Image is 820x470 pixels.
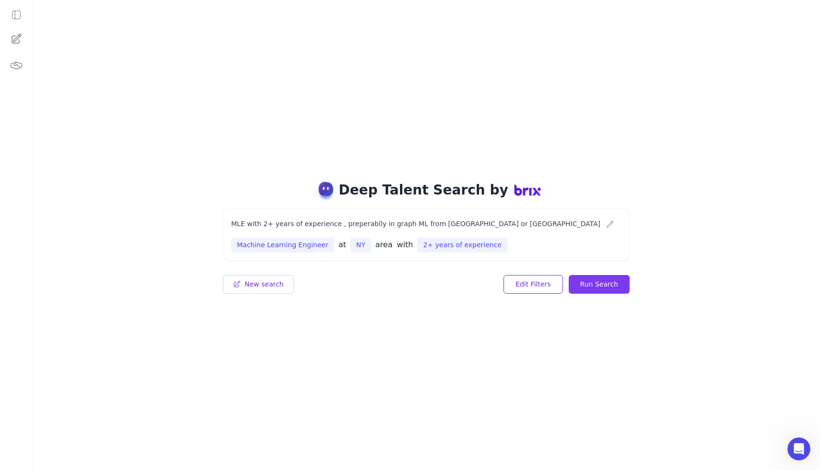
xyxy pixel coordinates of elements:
button: Edit filters [504,275,563,294]
span: NY [351,238,371,252]
div: MLE with 2+ years of experience , preperablly in graph ML from [GEOGRAPHIC_DATA] or [GEOGRAPHIC_D... [231,219,600,229]
span: Machine Learning Engineer [231,238,334,252]
button: Run search with current filters [569,275,630,294]
button: Start a new search [223,275,294,294]
span: area [375,239,393,251]
span: Deep Talent Search by [339,180,508,200]
span: with [397,239,413,251]
img: 4blF7nbYMBMHBwcHBwcHBwcHBwcHBwcHB4es+Bd0DLy0SdzEZwAAAABJRU5ErkJggg== [10,59,23,72]
button: Edit query [602,217,618,232]
span: at [339,239,346,251]
iframe: Intercom live chat [787,437,810,460]
span: 2 + years of experience [417,238,507,252]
